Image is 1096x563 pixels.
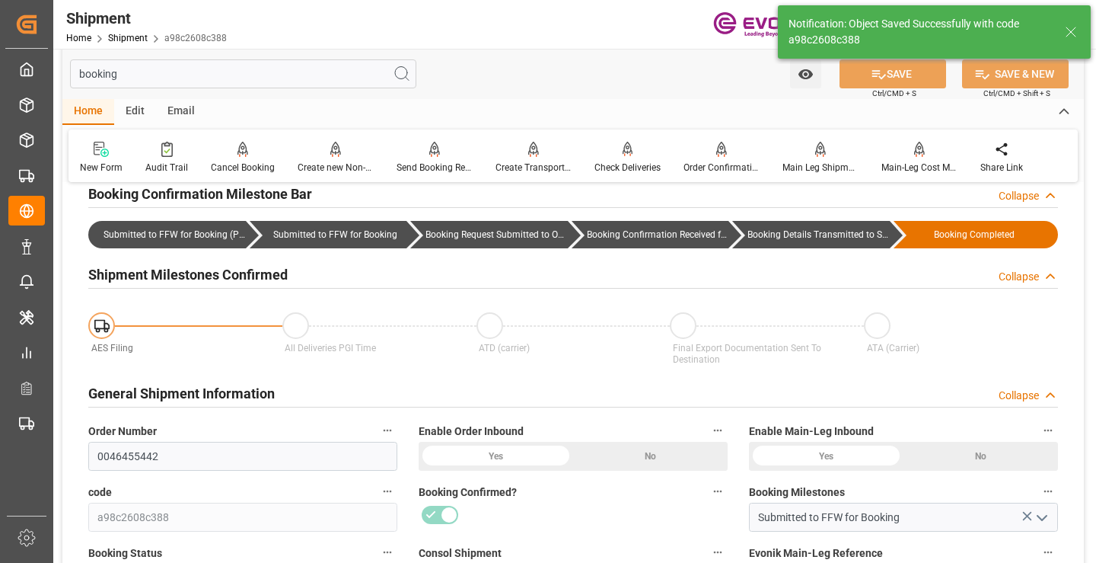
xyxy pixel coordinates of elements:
[594,161,661,174] div: Check Deliveries
[999,388,1039,404] div: Collapse
[88,545,162,561] span: Booking Status
[587,221,729,248] div: Booking Confirmation Received from Ocean Carrier
[80,161,123,174] div: New Form
[378,542,397,562] button: Booking Status
[91,343,133,353] span: AES Filing
[881,161,957,174] div: Main-Leg Cost Message
[749,545,883,561] span: Evonik Main-Leg Reference
[88,485,112,501] span: code
[732,221,890,248] div: Booking Details Transmitted to SAP
[708,421,728,440] button: Enable Order Inbound
[419,442,573,471] div: Yes
[495,161,572,174] div: Create Transport Unit
[211,161,275,174] div: Cancel Booking
[790,59,821,88] button: open menu
[999,269,1039,285] div: Collapse
[980,161,1023,174] div: Share Link
[108,33,148,43] a: Shipment
[747,221,890,248] div: Booking Details Transmitted to SAP
[782,161,859,174] div: Main Leg Shipment
[104,221,246,248] div: Submitted to FFW for Booking (Pending)
[378,421,397,440] button: Order Number
[479,343,530,353] span: ATD (carrier)
[713,11,812,38] img: Evonik-brand-mark-Deep-Purple-RGB.jpeg_1700498283.jpeg
[298,161,374,174] div: Create new Non-Conformance
[708,542,728,562] button: Consol Shipment
[1038,421,1058,440] button: Enable Main-Leg Inbound
[903,442,1058,471] div: No
[397,161,473,174] div: Send Booking Request To ABS
[894,221,1059,248] div: Booking Completed
[419,545,502,561] span: Consol Shipment
[909,221,1040,248] div: Booking Completed
[962,59,1069,88] button: SAVE & NEW
[867,343,919,353] span: ATA (Carrier)
[265,221,407,248] div: Submitted to FFW for Booking
[70,59,416,88] input: Search Fields
[749,442,903,471] div: Yes
[999,188,1039,204] div: Collapse
[673,343,821,365] span: Final Export Documentation Sent To Destination
[156,99,206,125] div: Email
[378,481,397,501] button: code
[1030,506,1053,529] button: open menu
[872,88,916,99] span: Ctrl/CMD + S
[88,383,275,404] h2: General Shipment Information
[88,424,157,440] span: Order Number
[683,161,760,174] div: Order Confirmation
[419,485,517,501] span: Booking Confirmed?
[88,221,246,248] div: Submitted to FFW for Booking (Pending)
[840,59,946,88] button: SAVE
[572,221,729,248] div: Booking Confirmation Received from Ocean Carrier
[749,485,845,501] span: Booking Milestones
[708,481,728,501] button: Booking Confirmed?
[983,88,1050,99] span: Ctrl/CMD + Shift + S
[285,343,376,353] span: All Deliveries PGI Time
[62,99,114,125] div: Home
[410,221,568,248] div: Booking Request Submitted to Ocean Carrier
[1038,542,1058,562] button: Evonik Main-Leg Reference
[749,424,874,440] span: Enable Main-Leg Inbound
[66,7,227,30] div: Shipment
[88,184,312,204] h2: Booking Confirmation Milestone Bar
[145,161,188,174] div: Audit Trail
[1038,481,1058,501] button: Booking Milestones
[419,424,524,440] span: Enable Order Inbound
[114,99,156,125] div: Edit
[789,16,1050,48] div: Notification: Object Saved Successfully with code a98c2608c388
[573,442,728,471] div: No
[66,33,91,43] a: Home
[250,221,407,248] div: Submitted to FFW for Booking
[425,221,568,248] div: Booking Request Submitted to Ocean Carrier
[88,264,288,285] h2: Shipment Milestones Confirmed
